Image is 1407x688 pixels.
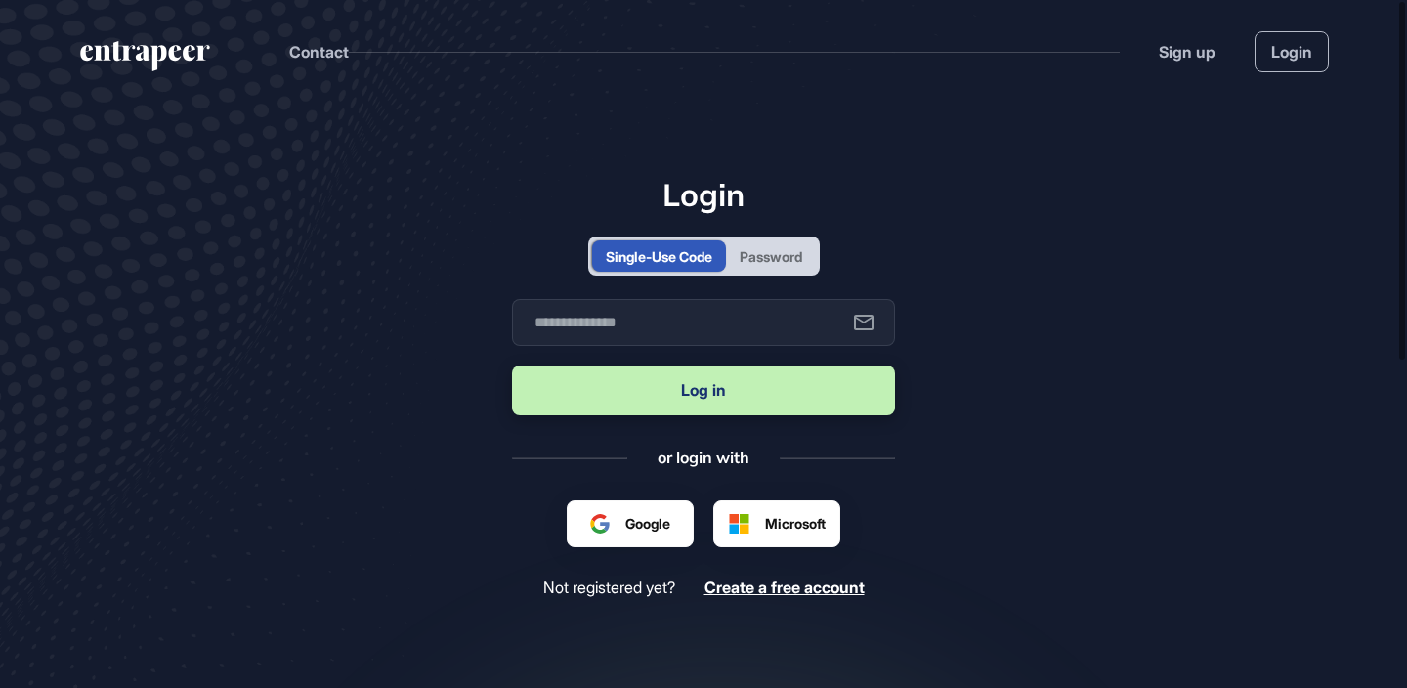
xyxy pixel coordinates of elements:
[543,579,675,597] span: Not registered yet?
[78,41,212,78] a: entrapeer-logo
[658,447,749,468] div: or login with
[289,39,349,64] button: Contact
[1159,40,1215,64] a: Sign up
[740,246,802,267] div: Password
[606,246,712,267] div: Single-Use Code
[704,579,865,597] a: Create a free account
[1255,31,1329,72] a: Login
[512,365,895,415] button: Log in
[512,176,895,213] h1: Login
[765,513,826,534] span: Microsoft
[704,578,865,597] span: Create a free account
